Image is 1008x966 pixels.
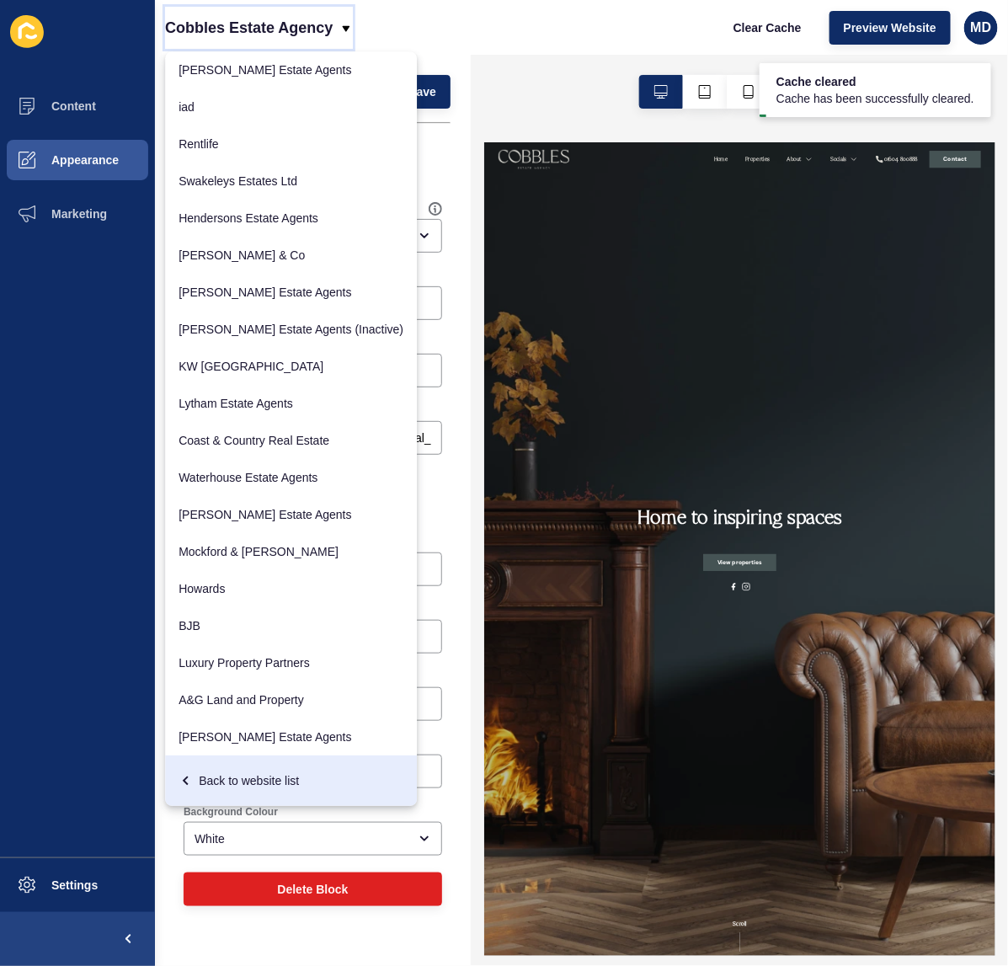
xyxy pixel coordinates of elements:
a: Socials [821,30,859,51]
button: Delete Block [184,873,442,906]
span: Clear Cache [733,19,802,36]
span: Cache has been successfully cleared. [776,90,974,107]
a: [PERSON_NAME] Estate Agents [165,496,417,533]
a: [PERSON_NAME] Estate Agents [165,274,417,311]
a: A&G Land and Property [165,681,417,718]
a: Rentlife [165,125,417,163]
h1: Home to inspiring spaces [365,867,848,923]
a: iad [165,88,417,125]
a: [PERSON_NAME] & Co [165,237,417,274]
a: Waterhouse Estate Agents [165,459,417,496]
a: BJB [165,607,417,644]
img: Company logo [34,17,202,64]
a: Swakeleys Estates Ltd [165,163,417,200]
a: Mockford & [PERSON_NAME] [165,533,417,570]
a: [PERSON_NAME] Estate Agents [165,718,417,755]
span: Cache cleared [776,73,974,90]
button: Clear Cache [719,11,816,45]
a: [PERSON_NAME] Estate Agents [165,51,417,88]
p: Cobbles Estate Agency [165,7,333,49]
a: Properties [619,30,677,51]
span: Save [408,83,436,100]
a: Luxury Property Partners [165,644,417,681]
div: Back to website list [179,766,403,796]
a: Lytham Estate Agents [165,385,417,422]
span: MD [971,19,992,36]
span: Preview Website [844,19,936,36]
a: Coast & Country Real Estate [165,422,417,459]
a: Hendersons Estate Agents [165,200,417,237]
a: Howards [165,570,417,607]
a: [PERSON_NAME] Estate Agents (Inactive) [165,311,417,348]
div: open menu [184,822,442,856]
button: Preview Website [829,11,951,45]
label: Background Colour [184,805,278,819]
a: KW [GEOGRAPHIC_DATA] [165,348,417,385]
a: Home [546,30,579,51]
button: Save [394,75,451,109]
span: Delete Block [277,881,348,898]
a: About [718,30,753,51]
